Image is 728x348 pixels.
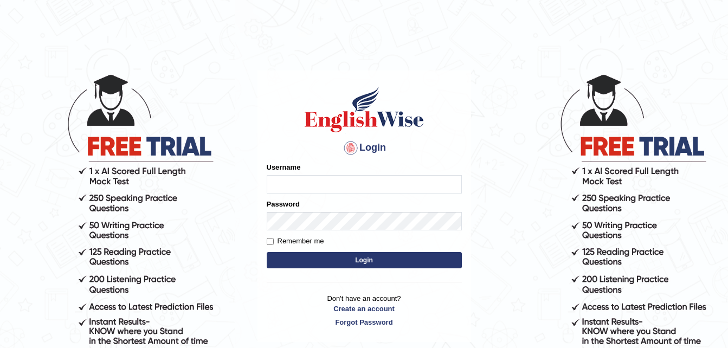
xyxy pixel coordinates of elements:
a: Forgot Password [267,317,462,327]
h4: Login [267,139,462,157]
a: Create an account [267,304,462,314]
label: Password [267,199,300,209]
input: Remember me [267,238,274,245]
button: Login [267,252,462,268]
img: Logo of English Wise sign in for intelligent practice with AI [302,85,426,134]
label: Remember me [267,236,324,247]
p: Don't have an account? [267,293,462,327]
label: Username [267,162,301,172]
